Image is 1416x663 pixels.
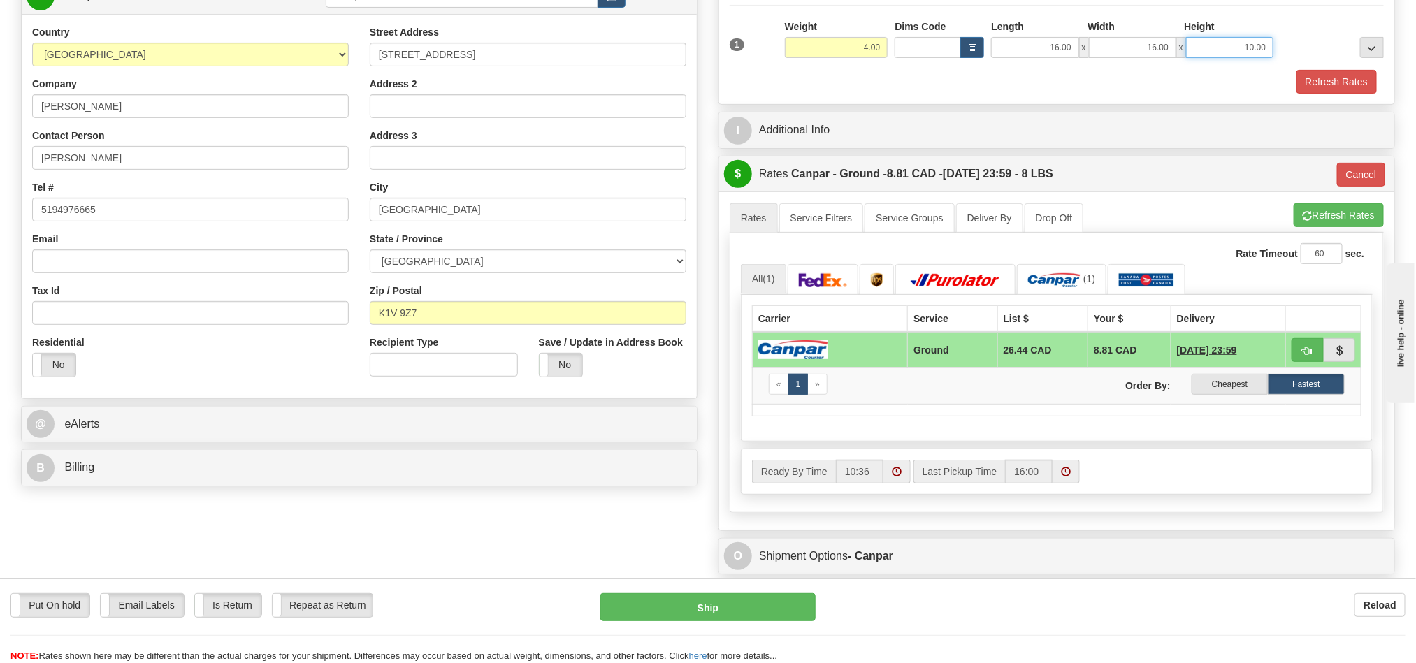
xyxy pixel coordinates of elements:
strong: - Canpar [848,550,893,562]
th: Carrier [753,305,908,332]
label: Ready By Time [752,460,836,483]
label: Recipient Type [370,335,439,349]
label: Canpar - Ground - [DATE] 23:59 - 8 LBS [791,160,1053,188]
span: NOTE: [10,650,38,661]
span: (1) [1083,273,1095,284]
label: Email Labels [101,594,184,617]
label: Company [32,77,77,91]
img: Canada Post [1119,273,1174,287]
button: Cancel [1337,163,1386,187]
td: 8.81 CAD [1088,332,1171,368]
label: Email [32,232,58,246]
span: Billing [64,461,94,473]
div: ... [1360,37,1384,58]
a: Rates [730,203,778,233]
span: (1) [763,273,775,284]
a: Service Groups [865,203,954,233]
label: Length [991,20,1024,34]
label: Put On hold [11,594,89,617]
label: No [540,354,582,377]
label: Repeat as Return [273,594,373,617]
a: Deliver By [956,203,1023,233]
label: Save / Update in Address Book [539,335,683,349]
span: eAlerts [64,418,99,430]
img: UPS [871,273,883,287]
label: No [33,354,75,377]
label: Address 3 [370,129,417,143]
label: Address 2 [370,77,417,91]
td: Ground [908,332,997,368]
a: Service Filters [779,203,864,233]
a: $Rates Canpar - Ground -8.81 CAD -[DATE] 23:59 - 8 LBS [724,160,1323,189]
img: Canpar [758,340,828,359]
label: Order By: [1057,374,1181,393]
iframe: chat widget [1384,260,1415,402]
label: Residential [32,335,85,349]
span: O [724,542,752,570]
span: @ [27,410,55,438]
td: 26.44 CAD [997,332,1088,368]
a: Previous [769,374,789,395]
label: Contact Person [32,129,104,143]
img: Canpar [1028,273,1081,287]
label: Weight [785,20,817,34]
label: Country [32,25,70,39]
th: Delivery [1171,305,1285,332]
label: Cheapest [1192,374,1269,395]
label: Tax Id [32,284,59,298]
img: FedEx Express® [799,273,848,287]
a: All [741,264,786,293]
a: 1 [788,374,809,395]
span: 1 [730,38,744,51]
button: Ship [600,593,816,621]
button: Refresh Rates [1294,203,1384,227]
th: Your $ [1088,305,1171,332]
label: Zip / Postal [370,284,422,298]
a: @ eAlerts [27,410,692,439]
span: x [1176,37,1186,58]
span: x [1079,37,1089,58]
label: Is Return [195,594,261,617]
label: Rate Timeout [1236,247,1298,261]
span: 8.81 CAD - [887,168,943,180]
label: Dims Code [895,20,946,34]
span: » [815,379,820,389]
label: sec. [1345,247,1364,261]
th: List $ [997,305,1088,332]
label: State / Province [370,232,443,246]
span: 1 Day [1177,343,1237,357]
label: Height [1184,20,1215,34]
th: Service [908,305,997,332]
label: Last Pickup Time [913,460,1006,483]
a: B Billing [27,453,692,482]
span: B [27,454,55,482]
button: Refresh Rates [1296,70,1377,94]
label: City [370,180,388,194]
b: Reload [1364,599,1396,611]
label: Width [1088,20,1115,34]
span: « [776,379,781,389]
a: OShipment Options- Canpar [724,542,1389,571]
input: Enter a location [370,43,686,66]
div: live help - online [10,12,129,22]
label: Fastest [1268,374,1345,395]
label: Street Address [370,25,439,39]
button: Reload [1354,593,1406,617]
a: here [689,650,707,661]
a: IAdditional Info [724,116,1389,145]
img: Purolator [906,273,1004,287]
span: I [724,117,752,145]
span: $ [724,160,752,188]
label: Tel # [32,180,54,194]
a: Drop Off [1025,203,1084,233]
a: Next [807,374,828,395]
